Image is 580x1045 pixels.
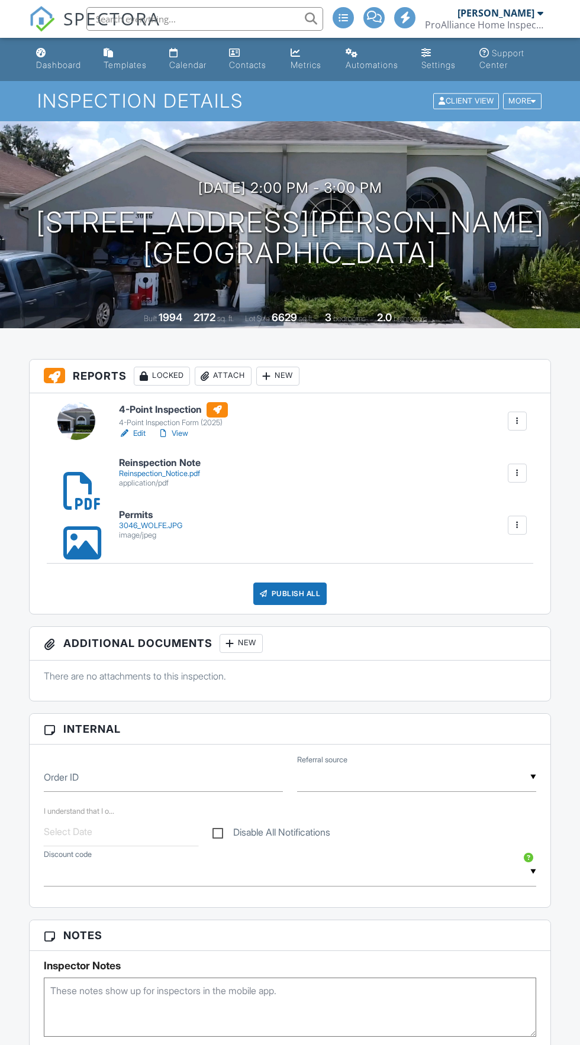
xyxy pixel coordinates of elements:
h3: Reports [30,360,550,393]
a: Dashboard [31,43,89,76]
label: Disable All Notifications [212,827,330,842]
span: sq.ft. [299,314,314,323]
span: Lot Size [245,314,270,323]
a: Client View [432,96,502,105]
div: 3046_WOLFE.JPG [119,521,182,530]
input: Search everything... [86,7,323,31]
img: The Best Home Inspection Software - Spectora [29,6,55,32]
a: SPECTORA [29,16,160,41]
span: Built [144,314,157,323]
h5: Inspector Notes [44,960,536,972]
div: Attach [195,367,252,386]
a: Templates [99,43,155,76]
div: Client View [433,93,499,109]
div: Automations [346,60,398,70]
a: Edit [119,428,146,439]
div: 1994 [159,311,182,323]
div: 2172 [194,311,215,323]
h3: Internal [30,714,550,745]
div: Metrics [291,60,321,70]
div: 3 [325,311,331,323]
h3: Notes [30,920,550,951]
a: Support Center [475,43,549,76]
span: bathrooms [394,314,427,323]
span: sq. ft. [217,314,234,323]
div: 6629 [272,311,297,323]
div: Calendar [169,60,207,70]
h3: [DATE] 2:00 pm - 3:00 pm [198,180,382,196]
div: 2.0 [377,311,392,323]
div: image/jpeg [119,530,182,540]
a: Calendar [165,43,215,76]
div: Dashboard [36,60,81,70]
div: Support Center [479,48,524,70]
h6: Reinspection Note [119,458,201,468]
div: More [503,93,542,109]
span: SPECTORA [63,6,160,31]
a: Permits 3046_WOLFE.JPG image/jpeg [119,510,182,540]
label: Order ID [44,771,79,784]
a: View [157,428,188,439]
div: 4-Point Inspection Form (2025) [119,418,228,428]
a: Automations (Basic) [341,43,407,76]
a: 4-Point Inspection 4-Point Inspection Form (2025) [119,402,228,428]
label: I understand that I or my client will be contacted to place a card on file to confirm the appoint... [44,807,114,816]
a: Settings [417,43,465,76]
h1: Inspection Details [37,90,542,111]
label: Discount code [44,849,92,860]
div: Settings [421,60,456,70]
div: [PERSON_NAME] [457,7,534,19]
h6: 4-Point Inspection [119,402,228,418]
h1: [STREET_ADDRESS][PERSON_NAME] [GEOGRAPHIC_DATA] [36,207,544,270]
a: Reinspection Note Reinspection_Notice.pdf application/pdf [119,458,201,488]
div: Contacts [229,60,266,70]
span: bedrooms [333,314,366,323]
div: Publish All [253,583,327,605]
input: Select Date [44,817,198,846]
div: New [256,367,299,386]
h6: Permits [119,510,182,520]
a: Contacts [224,43,276,76]
div: application/pdf [119,478,201,488]
label: Referral source [297,755,347,765]
div: ProAlliance Home Inspections [425,19,543,31]
a: Metrics [286,43,331,76]
div: Templates [104,60,147,70]
div: Reinspection_Notice.pdf [119,469,201,478]
div: Locked [134,367,190,386]
p: There are no attachments to this inspection. [44,669,536,682]
div: New [220,634,263,653]
h3: Additional Documents [30,627,550,661]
